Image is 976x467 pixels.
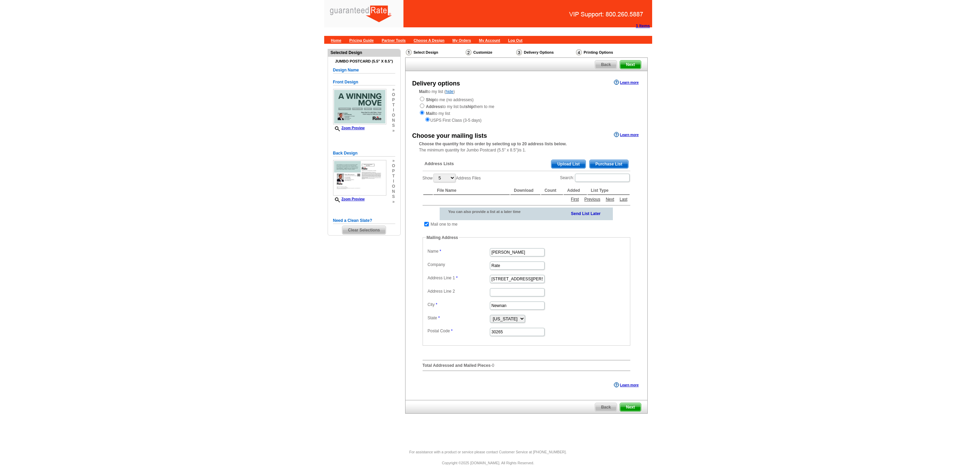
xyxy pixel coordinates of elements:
[333,89,386,124] img: small-thumb.jpg
[392,199,395,204] span: »
[426,97,435,102] strong: Ship
[434,186,510,195] th: File Name
[426,235,459,241] legend: Mailing Address
[392,179,395,184] span: i
[588,186,630,195] th: List Type
[620,61,641,69] span: Next
[392,103,395,108] span: t
[560,173,630,183] label: Search:
[595,403,617,411] span: Back
[428,248,489,254] label: Name
[479,38,500,42] a: My Account
[392,87,395,92] span: »
[405,89,647,123] div: to my list ( )
[405,49,465,57] div: Select Design
[331,38,342,42] a: Home
[430,221,458,228] td: Mail one to me
[405,141,647,153] div: The minimum quantity for Jumbo Postcard (5.5" x 8.5")is 1.
[419,142,567,146] strong: Choose the quantity for this order by selecting up to 20 address lists below.
[392,189,395,194] span: n
[614,382,638,388] a: Learn more
[426,111,434,116] strong: Mail
[406,49,412,55] img: Select Design
[333,217,395,224] h5: Need a Clean Slate?
[392,118,395,123] span: n
[392,97,395,103] span: p
[575,174,630,182] input: Search:
[423,173,481,183] label: Show Address Files
[333,67,395,74] h5: Design Name
[419,96,634,123] div: to me (no addresses) to my list but them to me to my list
[614,132,638,137] a: Learn more
[392,169,395,174] span: p
[423,363,491,368] strong: Total Addressed and Mailed Pieces
[465,49,516,56] div: Customize
[328,49,400,56] div: Selected Design
[590,160,628,168] span: Purchase List
[414,38,444,42] a: Choose A Design
[516,49,522,55] img: Delivery Options
[428,302,489,308] label: City
[382,38,405,42] a: Partner Tools
[419,117,634,123] div: USPS First Class (3-5 days)
[582,196,602,202] a: Previous
[392,92,395,97] span: o
[333,79,395,85] h5: Front Design
[636,24,650,28] strong: 1 Items
[419,89,427,94] strong: Mail
[392,123,395,128] span: s
[569,196,580,202] a: First
[595,60,617,69] a: Back
[516,49,575,57] div: Delivery Options
[452,38,471,42] a: My Orders
[342,226,386,234] span: Clear Selections
[571,210,601,217] a: Send List Later
[333,59,395,64] h4: Jumbo Postcard (5.5" x 8.5")
[564,186,587,195] th: Added
[510,186,540,195] th: Download
[392,174,395,179] span: t
[614,80,638,85] a: Learn more
[333,126,365,130] a: Zoom Preview
[575,49,636,56] div: Printing Options
[425,161,454,167] span: Address Lists
[446,89,454,94] a: hide
[428,275,489,281] label: Address Line 1
[428,288,489,294] label: Address Line 2
[428,262,489,268] label: Company
[508,38,522,42] a: Log Out
[412,131,487,141] div: Choose your mailing lists
[333,150,395,157] h5: Back Design
[428,315,489,321] label: State
[576,49,582,55] img: Printing Options & Summary
[466,49,471,55] img: Customize
[604,196,616,202] a: Next
[392,194,395,199] span: s
[428,328,489,334] label: Postal Code
[392,128,395,133] span: »
[333,160,386,196] img: small-thumb.jpg
[412,79,460,88] div: Delivery options
[440,208,538,216] div: You can also provide a list at a later time
[426,104,442,109] strong: Address
[392,184,395,189] span: o
[333,197,365,201] a: Zoom Preview
[419,155,634,376] div: -
[392,163,395,169] span: o
[620,403,641,411] span: Next
[618,196,629,202] a: Last
[349,38,374,42] a: Pricing Guide
[392,158,395,163] span: »
[541,186,563,195] th: Count
[492,363,494,368] span: 0
[465,104,474,109] strong: ship
[551,160,585,168] span: Upload List
[434,174,455,182] select: ShowAddress Files
[595,403,617,412] a: Back
[392,113,395,118] span: o
[392,108,395,113] span: i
